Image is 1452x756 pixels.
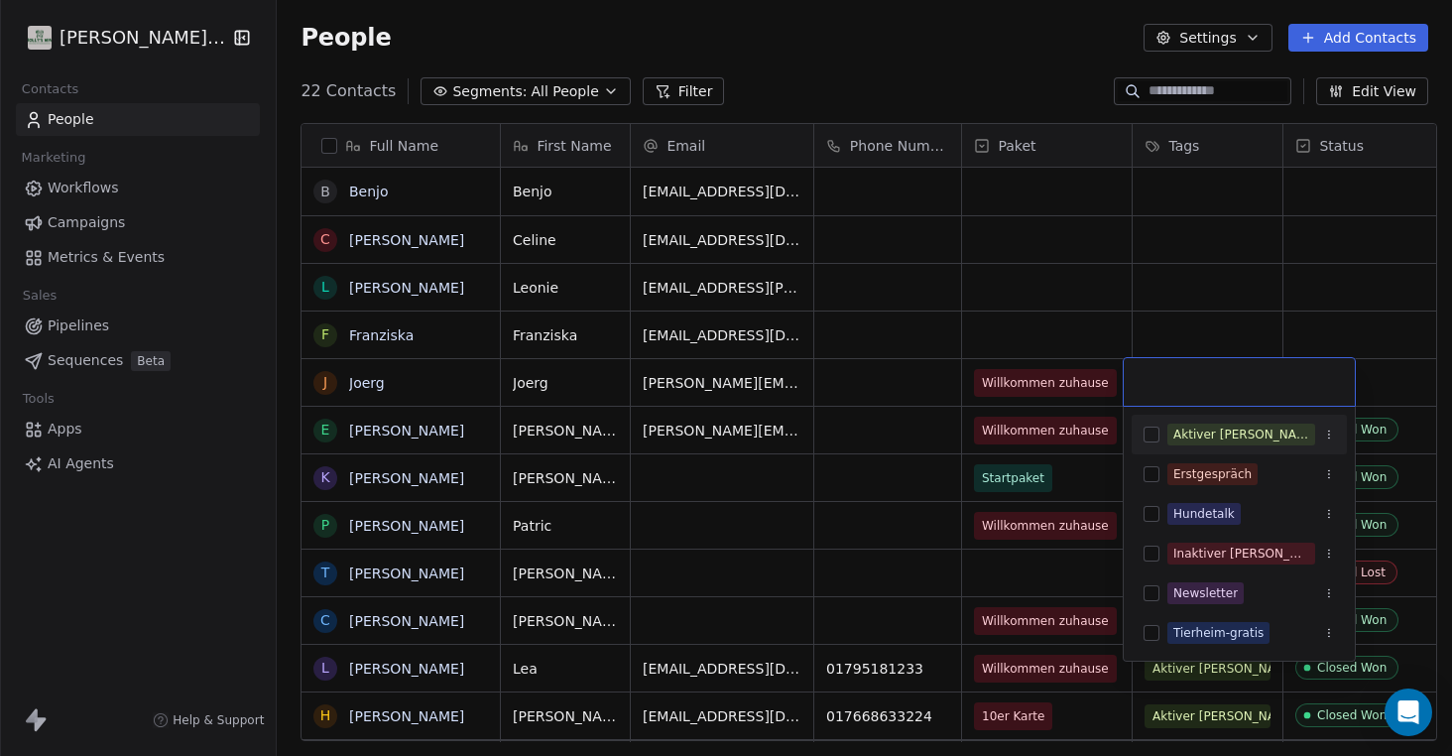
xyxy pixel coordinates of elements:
div: Inaktiver [PERSON_NAME] [1173,545,1309,563]
div: Newsletter [1173,584,1238,602]
div: Erstgespräch [1173,465,1252,483]
div: Hundetalk [1173,505,1235,523]
div: Aktiver [PERSON_NAME] [1173,426,1309,443]
div: Suggestions [1132,415,1347,653]
div: Tierheim-gratis [1173,624,1264,642]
